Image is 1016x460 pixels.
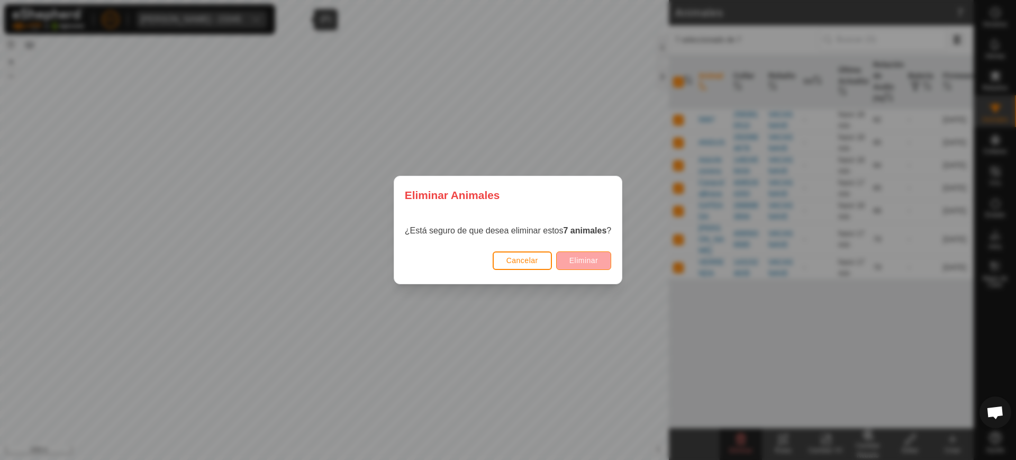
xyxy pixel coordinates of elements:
div: Chat abierto [979,396,1011,428]
button: Cancelar [493,251,552,270]
span: Eliminar [569,256,598,265]
strong: 7 animales [564,226,607,235]
span: ¿Está seguro de que desea eliminar estos ? [405,226,611,235]
div: Eliminar Animales [394,176,622,214]
span: Cancelar [506,256,538,265]
button: Eliminar [556,251,612,270]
